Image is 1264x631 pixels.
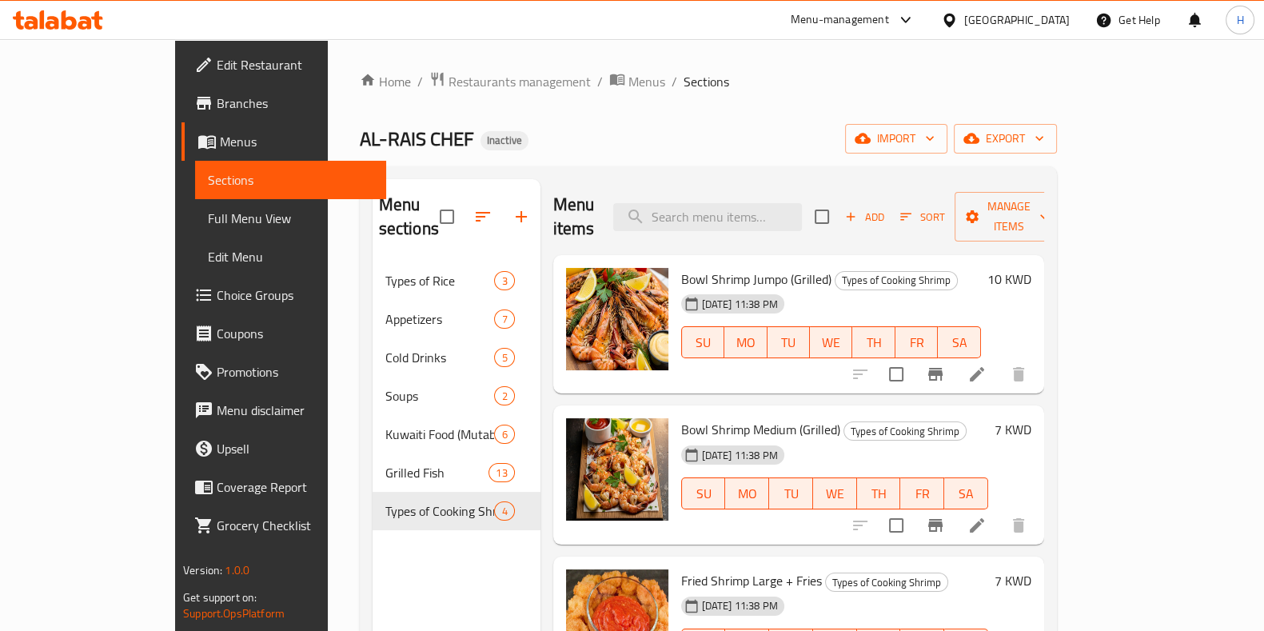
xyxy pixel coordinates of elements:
button: SU [681,326,724,358]
span: import [858,129,935,149]
button: Branch-specific-item [916,506,955,545]
button: export [954,124,1057,154]
span: Bowl Shrimp Medium (Grilled) [681,417,840,441]
a: Grocery Checklist [181,506,386,545]
span: Sort sections [464,198,502,236]
span: [DATE] 11:38 PM [696,297,784,312]
span: Promotions [217,362,373,381]
li: / [597,72,603,91]
button: MO [724,326,767,358]
div: Soups2 [373,377,540,415]
span: Menus [220,132,373,151]
span: Sections [208,170,373,190]
span: Kuwaiti Food (Mutabaq) [385,425,495,444]
button: Sort [896,205,948,230]
span: Select section [805,200,839,234]
div: items [488,463,514,482]
span: Appetizers [385,310,495,329]
span: Edit Menu [208,247,373,266]
span: Types of Cooking Shrimp [385,501,495,521]
span: Coverage Report [217,477,373,497]
input: search [613,203,802,231]
button: import [845,124,947,154]
span: Fried Shrimp Large + Fries [681,569,822,593]
span: Coupons [217,324,373,343]
span: TU [776,482,807,505]
span: Select all sections [430,200,464,234]
span: TH [859,331,888,354]
span: Types of Cooking Shrimp [835,271,957,290]
span: 5 [495,350,513,365]
span: AL-RAIS CHEF [360,121,474,157]
button: WE [810,326,852,358]
div: Types of Cooking Shrimp4 [373,492,540,530]
span: SU [688,331,718,354]
span: Restaurants management [449,72,591,91]
span: Edit Restaurant [217,55,373,74]
span: SU [688,482,720,505]
h2: Menu items [553,193,595,241]
nav: breadcrumb [360,71,1057,92]
a: Promotions [181,353,386,391]
button: MO [725,477,769,509]
span: Cold Drinks [385,348,495,367]
span: Types of Cooking Shrimp [826,573,947,592]
div: Types of Cooking Shrimp [825,573,948,592]
span: TU [774,331,803,354]
button: FR [895,326,938,358]
div: Inactive [480,131,528,150]
div: Grilled Fish13 [373,453,540,492]
span: Soups [385,386,495,405]
div: items [494,386,514,405]
img: Bowl Shrimp Jumpo (Grilled) [566,268,668,370]
span: Get support on: [183,587,257,608]
span: Sort items [890,205,955,230]
button: SU [681,477,726,509]
span: WE [816,331,846,354]
span: Grilled Fish [385,463,489,482]
a: Menus [181,122,386,161]
button: Add [839,205,890,230]
button: TU [768,326,810,358]
span: Grocery Checklist [217,516,373,535]
span: Sections [684,72,729,91]
button: Manage items [955,192,1062,242]
button: FR [900,477,944,509]
div: Types of Rice3 [373,262,540,300]
div: items [494,348,514,367]
span: Version: [183,560,222,581]
h6: 7 KWD [995,569,1031,592]
a: Edit menu item [967,516,987,535]
button: delete [999,355,1038,393]
span: 3 [495,274,513,289]
span: Upsell [217,439,373,458]
button: TH [852,326,895,358]
h2: Menu sections [379,193,440,241]
div: Appetizers7 [373,300,540,338]
span: Inactive [480,134,528,147]
div: items [494,425,514,444]
span: Manage items [967,197,1049,237]
h6: 10 KWD [987,268,1031,290]
span: [DATE] 11:38 PM [696,598,784,613]
span: Add item [839,205,890,230]
a: Upsell [181,429,386,468]
a: Support.OpsPlatform [183,603,285,624]
button: Add section [502,198,540,236]
span: MO [731,331,760,354]
button: SA [944,477,988,509]
button: WE [813,477,857,509]
button: delete [999,506,1038,545]
span: Menus [628,72,665,91]
span: Sort [900,208,944,226]
img: Bowl Shrimp Medium (Grilled) [566,418,668,521]
span: Select to update [879,357,913,391]
span: 6 [495,427,513,442]
span: Types of Cooking Shrimp [844,422,966,441]
a: Full Menu View [195,199,386,238]
a: Edit Menu [195,238,386,276]
a: Menus [609,71,665,92]
a: Branches [181,84,386,122]
span: Bowl Shrimp Jumpo (Grilled) [681,267,831,291]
